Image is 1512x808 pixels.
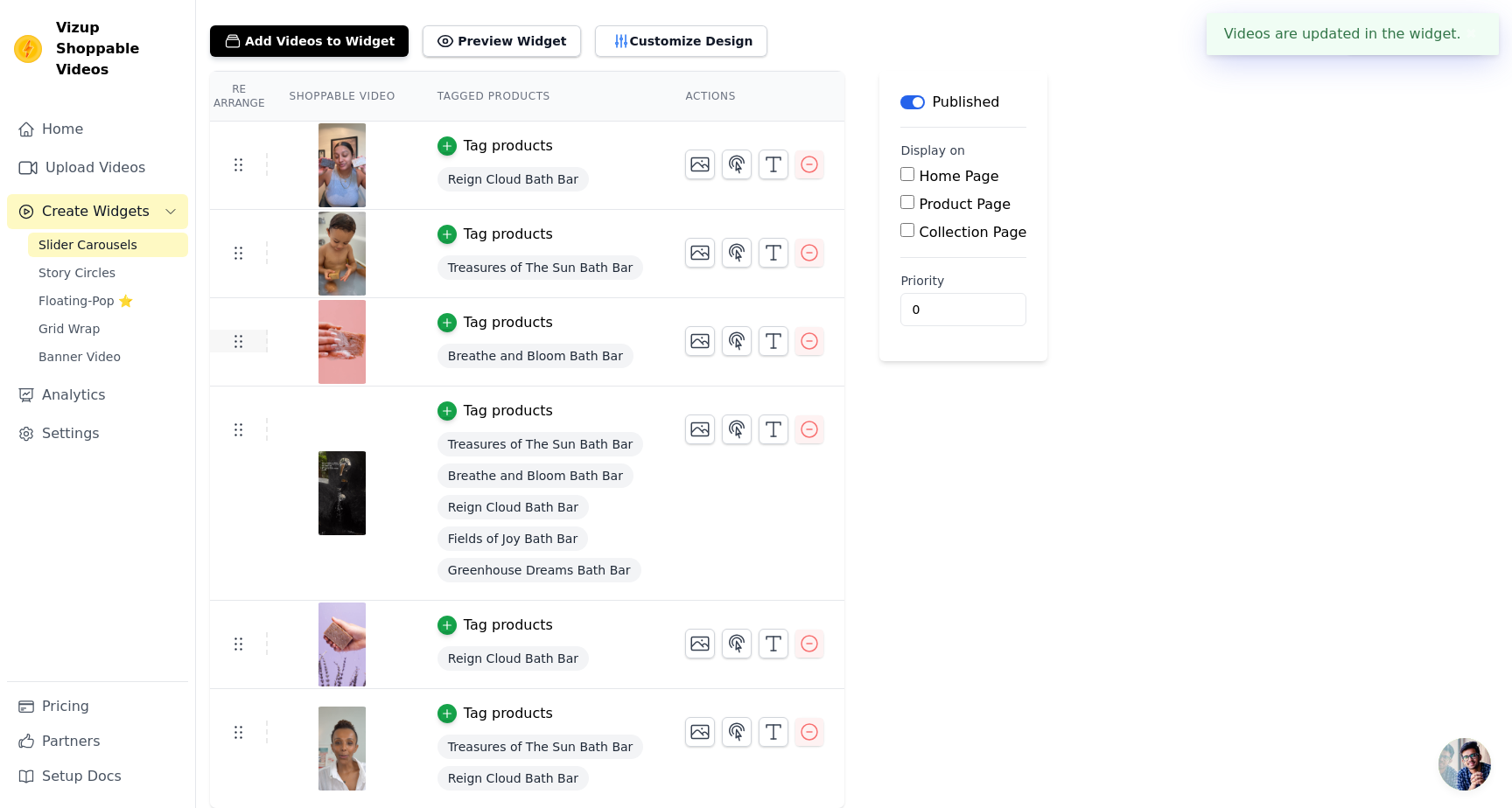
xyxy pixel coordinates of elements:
[437,401,553,421] button: Tag products
[1461,24,1481,45] button: Close
[437,766,589,791] span: Reign Cloud Bath Bar
[437,558,641,582] span: Greenhouse Dreams Bath Bar
[919,224,1026,240] label: Collection Page
[38,348,121,366] span: Banner Video
[38,292,133,310] span: Floating-Pop ⭐
[268,72,416,122] th: Shoppable Video
[685,717,715,747] button: Change Thumbnail
[7,378,188,413] a: Analytics
[437,495,589,519] span: Reign Cloud Bath Bar
[437,526,588,551] span: Fields of Joy Bath Bar
[900,272,1026,289] label: Priority
[28,345,188,369] a: Banner Video
[685,414,715,444] button: Change Thumbnail
[7,689,188,724] a: Pricing
[464,312,553,333] div: Tag products
[437,463,633,488] span: Breathe and Bloom Bath Bar
[318,300,367,384] img: vizup-images-aca5.png
[318,123,367,207] img: tn-a3eaf5d7700148c795cb2ca190c6d447.png
[1438,738,1491,791] div: Open chat
[28,289,188,313] a: Floating-Pop ⭐
[210,25,409,57] button: Add Videos to Widget
[42,201,150,222] span: Create Widgets
[464,703,553,724] div: Tag products
[595,25,767,57] button: Customize Design
[685,150,715,179] button: Change Thumbnail
[437,432,644,456] span: Treasures of The Sun Bath Bar
[464,401,553,421] div: Tag products
[437,255,644,280] span: Treasures of The Sun Bath Bar
[38,236,137,254] span: Slider Carousels
[7,416,188,451] a: Settings
[437,167,589,192] span: Reign Cloud Bath Bar
[437,312,553,333] button: Tag products
[464,615,553,636] div: Tag products
[423,25,580,57] button: Preview Widget
[900,142,965,159] legend: Display on
[318,707,367,791] img: vizup-images-91ec.png
[28,261,188,285] a: Story Circles
[464,136,553,157] div: Tag products
[464,224,553,245] div: Tag products
[437,615,553,636] button: Tag products
[437,136,553,157] button: Tag products
[437,646,589,671] span: Reign Cloud Bath Bar
[210,72,268,122] th: Re Arrange
[7,150,188,185] a: Upload Videos
[28,233,188,257] a: Slider Carousels
[1207,13,1499,55] div: Videos are updated in the widget.
[7,194,188,229] button: Create Widgets
[437,735,644,759] span: Treasures of The Sun Bath Bar
[38,320,100,338] span: Grid Wrap
[664,72,844,122] th: Actions
[318,451,367,535] img: vizup-images-5bde.png
[437,224,553,245] button: Tag products
[919,168,998,185] label: Home Page
[38,264,115,282] span: Story Circles
[932,92,999,113] p: Published
[28,317,188,341] a: Grid Wrap
[416,72,665,122] th: Tagged Products
[14,35,42,63] img: Vizup
[7,759,188,794] a: Setup Docs
[685,629,715,658] button: Change Thumbnail
[7,724,188,759] a: Partners
[318,603,367,686] img: vizup-images-5e96.png
[685,326,715,356] button: Change Thumbnail
[56,17,181,80] span: Vizup Shoppable Videos
[318,212,367,296] img: tn-1f90024bc3524dd195d8f81ecd09289b.png
[437,344,633,368] span: Breathe and Bloom Bath Bar
[919,196,1011,212] label: Product Page
[437,703,553,724] button: Tag products
[685,238,715,268] button: Change Thumbnail
[7,112,188,147] a: Home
